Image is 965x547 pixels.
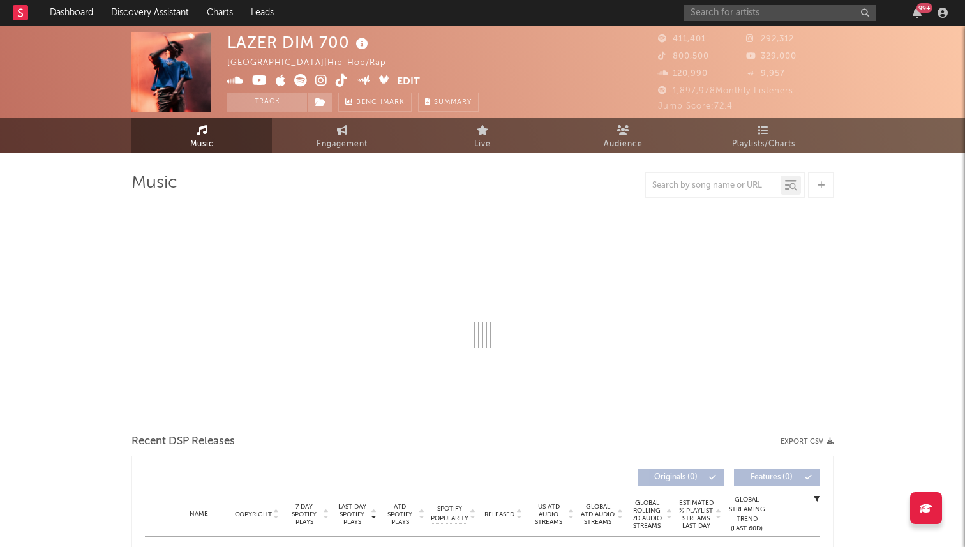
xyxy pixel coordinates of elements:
a: Live [412,118,553,153]
span: ATD Spotify Plays [383,503,417,526]
span: 1,897,978 Monthly Listeners [658,87,793,95]
span: Global Rolling 7D Audio Streams [629,499,664,530]
span: Jump Score: 72.4 [658,102,733,110]
button: Edit [397,74,420,90]
span: 800,500 [658,52,709,61]
span: Live [474,137,491,152]
a: Engagement [272,118,412,153]
button: Track [227,93,307,112]
span: Recent DSP Releases [131,434,235,449]
button: 99+ [913,8,922,18]
span: Audience [604,137,643,152]
span: 411,401 [658,35,706,43]
span: Summary [434,99,472,106]
span: 329,000 [746,52,797,61]
input: Search by song name or URL [646,181,781,191]
span: Released [484,511,514,518]
span: Spotify Popularity [431,504,468,523]
a: Benchmark [338,93,412,112]
span: Last Day Spotify Plays [335,503,369,526]
button: Originals(0) [638,469,724,486]
span: Copyright [235,511,272,518]
span: 7 Day Spotify Plays [287,503,321,526]
span: Music [190,137,214,152]
span: Originals ( 0 ) [647,474,705,481]
div: 99 + [916,3,932,13]
span: 292,312 [746,35,794,43]
a: Playlists/Charts [693,118,834,153]
button: Export CSV [781,438,834,446]
span: Global ATD Audio Streams [580,503,615,526]
a: Music [131,118,272,153]
a: Audience [553,118,693,153]
span: Playlists/Charts [732,137,795,152]
span: Benchmark [356,95,405,110]
span: Estimated % Playlist Streams Last Day [678,499,714,530]
button: Features(0) [734,469,820,486]
span: 120,990 [658,70,708,78]
div: LAZER DIM 700 [227,32,371,53]
span: Engagement [317,137,368,152]
span: Features ( 0 ) [742,474,801,481]
div: [GEOGRAPHIC_DATA] | Hip-Hop/Rap [227,56,401,71]
button: Summary [418,93,479,112]
span: 9,957 [746,70,785,78]
span: US ATD Audio Streams [531,503,566,526]
div: Name [170,509,227,519]
div: Global Streaming Trend (Last 60D) [728,495,766,534]
input: Search for artists [684,5,876,21]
